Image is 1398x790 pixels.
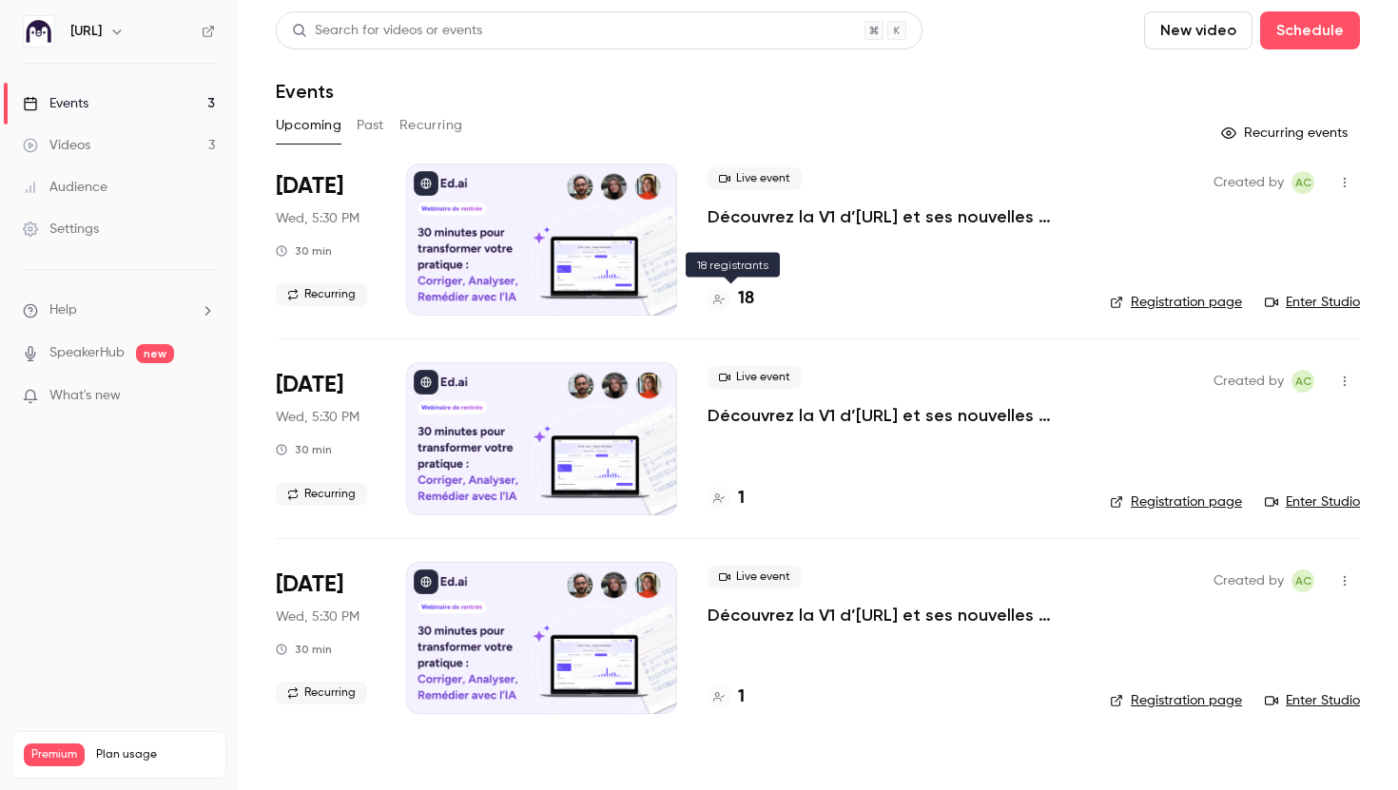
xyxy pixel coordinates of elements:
[276,171,343,202] span: [DATE]
[276,408,359,427] span: Wed, 5:30 PM
[1214,569,1284,592] span: Created by
[708,205,1079,228] a: Découvrez la V1 d’[URL] et ses nouvelles fonctionnalités !
[1110,691,1242,710] a: Registration page
[738,684,745,710] h4: 1
[276,80,334,103] h1: Events
[276,682,367,704] span: Recurring
[23,94,88,113] div: Events
[399,110,463,141] button: Recurring
[276,243,332,259] div: 30 min
[738,486,745,511] h4: 1
[49,386,121,406] span: What's new
[1295,569,1311,592] span: AC
[1144,11,1252,49] button: New video
[738,286,754,312] h4: 18
[136,344,174,363] span: new
[276,164,376,316] div: Sep 17 Wed, 5:30 PM (Europe/Paris)
[276,110,341,141] button: Upcoming
[1291,171,1314,194] span: Alison Chopard
[23,220,99,239] div: Settings
[708,404,1079,427] a: Découvrez la V1 d’[URL] et ses nouvelles fonctionnalités !
[276,370,343,400] span: [DATE]
[276,642,332,657] div: 30 min
[49,300,77,320] span: Help
[708,286,754,312] a: 18
[708,167,802,190] span: Live event
[292,21,482,41] div: Search for videos or events
[276,362,376,514] div: Sep 24 Wed, 5:30 PM (Europe/Paris)
[1291,370,1314,393] span: Alison Chopard
[276,283,367,306] span: Recurring
[49,343,125,363] a: SpeakerHub
[708,604,1079,626] a: Découvrez la V1 d’[URL] et ses nouvelles fonctionnalités !
[1295,171,1311,194] span: AC
[276,562,376,714] div: Oct 1 Wed, 5:30 PM (Europe/Paris)
[708,566,802,588] span: Live event
[23,178,107,197] div: Audience
[1265,492,1360,511] a: Enter Studio
[24,16,54,47] img: Ed.ai
[1265,293,1360,312] a: Enter Studio
[23,300,215,320] li: help-dropdown-opener
[708,366,802,389] span: Live event
[1265,691,1360,710] a: Enter Studio
[276,209,359,228] span: Wed, 5:30 PM
[708,684,745,710] a: 1
[357,110,384,141] button: Past
[1291,569,1314,592] span: Alison Chopard
[1110,293,1242,312] a: Registration page
[708,486,745,511] a: 1
[1110,492,1242,511] a: Registration page
[1214,370,1284,393] span: Created by
[23,136,90,155] div: Videos
[1260,11,1360,49] button: Schedule
[1295,370,1311,393] span: AC
[24,743,85,766] span: Premium
[276,607,359,626] span: Wed, 5:30 PM
[1214,171,1284,194] span: Created by
[276,483,367,506] span: Recurring
[276,569,343,600] span: [DATE]
[96,747,214,762] span: Plan usage
[276,442,332,457] div: 30 min
[1213,118,1360,148] button: Recurring events
[70,22,102,41] h6: [URL]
